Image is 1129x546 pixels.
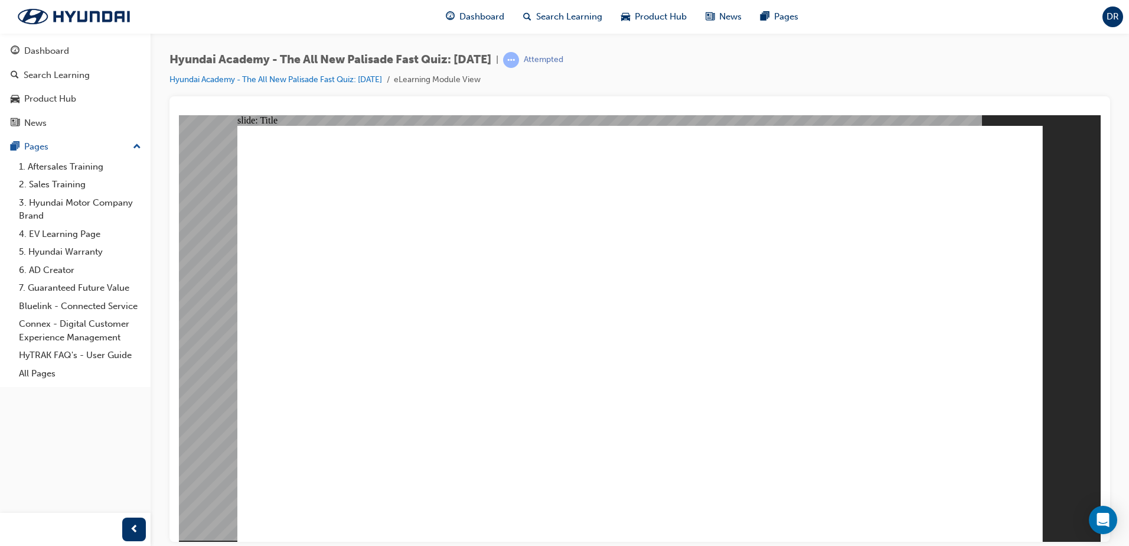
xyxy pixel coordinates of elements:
div: Dashboard [24,44,69,58]
span: News [719,10,742,24]
a: Dashboard [5,40,146,62]
a: News [5,112,146,134]
span: prev-icon [130,522,139,537]
div: Product Hub [24,92,76,106]
span: learningRecordVerb_ATTEMPT-icon [503,52,519,68]
span: pages-icon [11,142,19,152]
span: DR [1107,10,1119,24]
span: news-icon [706,9,714,24]
span: Search Learning [536,10,602,24]
span: up-icon [133,139,141,155]
a: Product Hub [5,88,146,110]
a: HyTRAK FAQ's - User Guide [14,346,146,365]
a: 1. Aftersales Training [14,158,146,176]
span: news-icon [11,118,19,129]
li: eLearning Module View [394,73,481,87]
div: Search Learning [24,69,90,82]
a: 3. Hyundai Motor Company Brand [14,194,146,225]
div: News [24,116,47,130]
a: news-iconNews [696,5,751,29]
a: 6. AD Creator [14,261,146,279]
span: car-icon [11,94,19,105]
a: 5. Hyundai Warranty [14,243,146,261]
div: Attempted [524,54,563,66]
span: Hyundai Academy - The All New Palisade Fast Quiz: [DATE] [169,53,491,67]
span: | [496,53,498,67]
a: 2. Sales Training [14,175,146,194]
a: car-iconProduct Hub [612,5,696,29]
a: 4. EV Learning Page [14,225,146,243]
div: Pages [24,140,48,154]
div: Open Intercom Messenger [1089,506,1117,534]
button: DashboardSearch LearningProduct HubNews [5,38,146,136]
span: Product Hub [635,10,687,24]
img: Trak [6,4,142,29]
button: Pages [5,136,146,158]
span: pages-icon [761,9,769,24]
a: guage-iconDashboard [436,5,514,29]
span: guage-icon [446,9,455,24]
a: Hyundai Academy - The All New Palisade Fast Quiz: [DATE] [169,74,382,84]
a: search-iconSearch Learning [514,5,612,29]
a: Bluelink - Connected Service [14,297,146,316]
span: Dashboard [459,10,504,24]
a: Connex - Digital Customer Experience Management [14,315,146,346]
span: search-icon [523,9,531,24]
span: guage-icon [11,46,19,57]
a: pages-iconPages [751,5,808,29]
button: DR [1102,6,1123,27]
a: Search Learning [5,64,146,86]
span: search-icon [11,70,19,81]
a: 7. Guaranteed Future Value [14,279,146,297]
a: All Pages [14,365,146,383]
span: Pages [774,10,798,24]
span: car-icon [621,9,630,24]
